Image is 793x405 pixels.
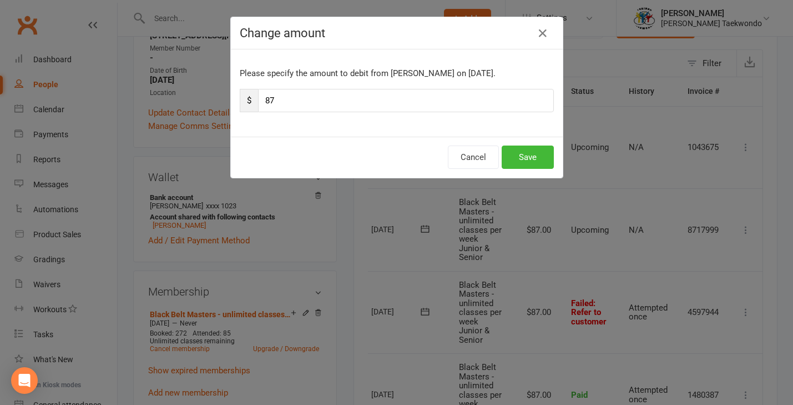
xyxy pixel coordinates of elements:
span: $ [240,89,258,112]
button: Close [534,24,552,42]
p: Please specify the amount to debit from [PERSON_NAME] on [DATE]. [240,67,554,80]
div: Open Intercom Messenger [11,367,38,394]
h4: Change amount [240,26,554,40]
button: Cancel [448,146,499,169]
button: Save [502,146,554,169]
